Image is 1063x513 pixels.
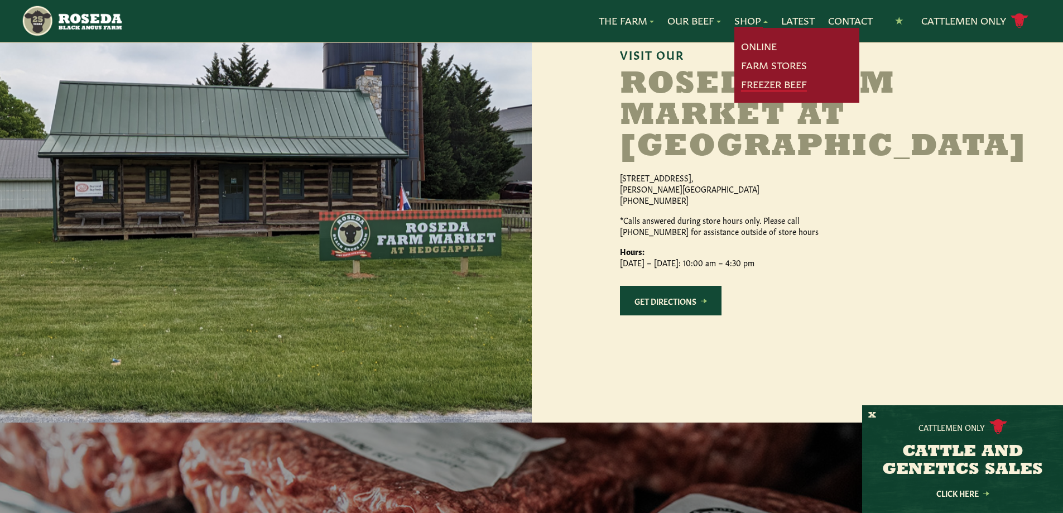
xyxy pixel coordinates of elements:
a: Latest [781,13,815,28]
a: Shop [734,13,768,28]
a: Our Beef [667,13,721,28]
a: Freezer Beef [741,77,807,92]
a: The Farm [599,13,654,28]
a: Cattlemen Only [921,11,1028,31]
button: X [868,410,876,421]
img: https://roseda.com/wp-content/uploads/2021/05/roseda-25-header.png [21,4,121,37]
a: Contact [828,13,873,28]
img: cattle-icon.svg [989,419,1007,434]
strong: Hours: [620,246,644,257]
p: Cattlemen Only [918,421,985,433]
p: [STREET_ADDRESS], [PERSON_NAME][GEOGRAPHIC_DATA] [PHONE_NUMBER] [620,172,854,205]
a: Get Directions [620,286,722,315]
h3: CATTLE AND GENETICS SALES [876,443,1049,479]
a: Farm Stores [741,58,807,73]
p: *Calls answered during store hours only. Please call [PHONE_NUMBER] for assistance outside of sto... [620,214,854,237]
a: Online [741,39,777,54]
a: Click Here [912,490,1013,497]
h6: Visit Our [620,48,974,60]
h2: Roseda Farm Market at [GEOGRAPHIC_DATA] [620,69,899,163]
p: [DATE] – [DATE]: 10:00 am – 4:30 pm [620,246,854,268]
